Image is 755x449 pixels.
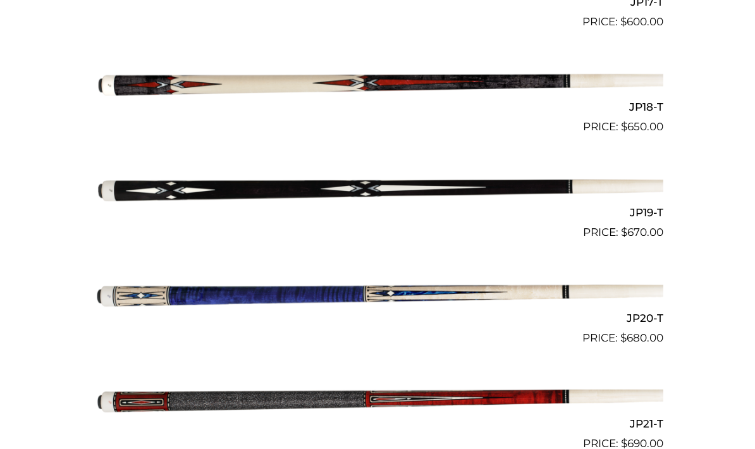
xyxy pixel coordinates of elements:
img: JP18-T [92,35,663,130]
a: JP20-T $680.00 [92,246,663,346]
bdi: 680.00 [620,331,663,344]
img: JP21-T [92,352,663,446]
span: $ [620,331,627,344]
img: JP19-T [92,140,663,235]
a: JP19-T $670.00 [92,140,663,240]
bdi: 650.00 [621,120,663,133]
a: JP18-T $650.00 [92,35,663,135]
bdi: 670.00 [621,226,663,238]
bdi: 600.00 [620,15,663,28]
span: $ [621,226,627,238]
span: $ [620,15,627,28]
span: $ [621,120,627,133]
img: JP20-T [92,246,663,341]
